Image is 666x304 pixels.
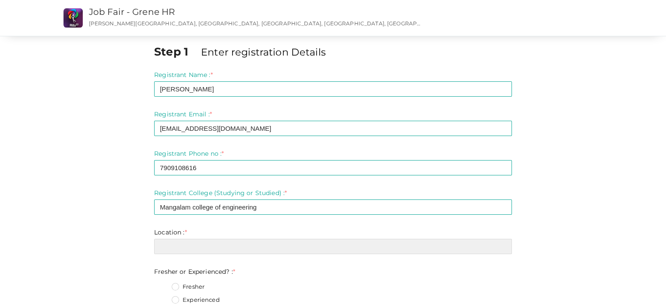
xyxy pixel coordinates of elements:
a: Job Fair - Grene HR [89,7,175,17]
label: Enter registration Details [201,45,326,59]
input: Enter registrant email here. [154,121,512,136]
input: Enter registrant phone no here. [154,160,512,175]
input: Enter registrant name here. [154,81,512,97]
label: Registrant Phone no : [154,149,224,158]
label: Registrant Email : [154,110,212,119]
label: Registrant Name : [154,70,213,79]
img: CS2O7UHK_small.png [63,8,83,28]
label: Step 1 [154,44,199,59]
label: Fresher or Experienced? : [154,267,235,276]
input: Enter Registrant College (Studying or Studied) [154,199,512,215]
label: Registrant College (Studying or Studied) : [154,189,287,197]
p: [PERSON_NAME][GEOGRAPHIC_DATA], [GEOGRAPHIC_DATA], [GEOGRAPHIC_DATA], [GEOGRAPHIC_DATA], [GEOGRAP... [89,20,422,27]
label: Location : [154,228,187,237]
label: Fresher [172,283,204,291]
